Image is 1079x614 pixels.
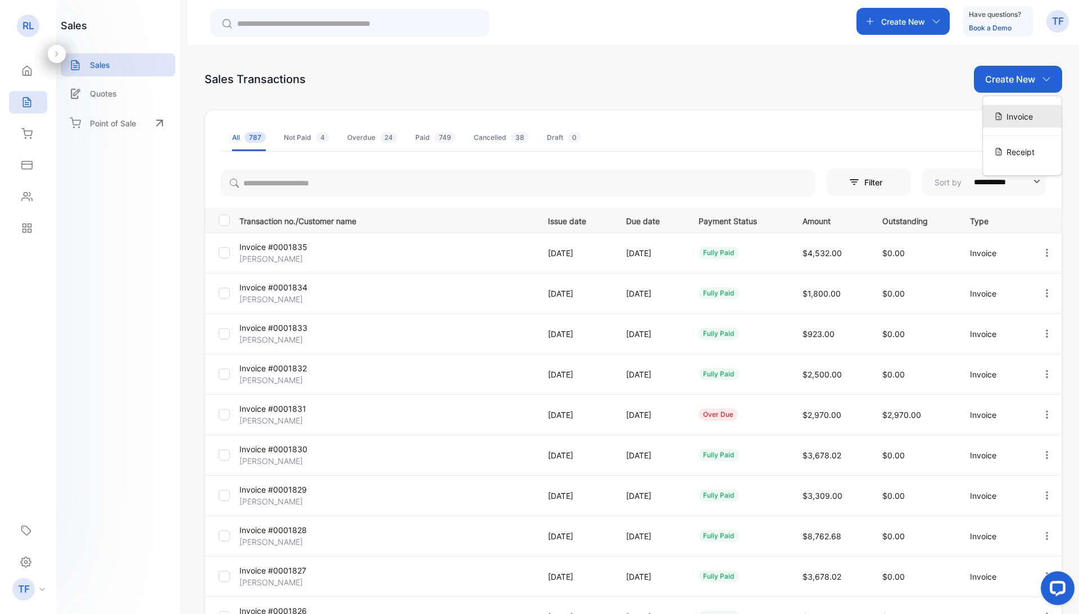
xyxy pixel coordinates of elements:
[547,133,581,143] div: Draft
[239,455,338,467] p: [PERSON_NAME]
[61,18,87,33] h1: sales
[568,132,581,143] span: 0
[284,133,329,143] div: Not Paid
[882,248,905,258] span: $0.00
[548,530,603,542] p: [DATE]
[232,133,266,143] div: All
[803,491,842,501] span: $3,309.00
[699,570,739,583] div: fully paid
[699,213,779,227] p: Payment Status
[803,410,841,420] span: $2,970.00
[699,449,739,461] div: fully paid
[970,530,1018,542] p: Invoice
[935,176,962,188] p: Sort by
[474,133,529,143] div: Cancelled
[548,409,603,421] p: [DATE]
[239,213,534,227] p: Transaction no./Customer name
[316,132,329,143] span: 4
[803,248,842,258] span: $4,532.00
[239,443,338,455] p: Invoice #0001830
[61,53,175,76] a: Sales
[548,490,603,502] p: [DATE]
[882,329,905,339] span: $0.00
[626,449,675,461] p: [DATE]
[1052,14,1064,29] p: TF
[970,449,1018,461] p: Invoice
[239,281,338,293] p: Invoice #0001834
[974,66,1062,93] button: Create New
[239,253,338,265] p: [PERSON_NAME]
[803,370,842,379] span: $2,500.00
[548,288,603,299] p: [DATE]
[239,322,338,334] p: Invoice #0001833
[699,530,739,542] div: fully paid
[244,132,266,143] span: 787
[699,368,739,380] div: fully paid
[970,409,1018,421] p: Invoice
[882,289,905,298] span: $0.00
[1007,146,1035,158] span: Receipt
[626,530,675,542] p: [DATE]
[803,531,841,541] span: $8,762.68
[699,328,739,340] div: fully paid
[626,288,675,299] p: [DATE]
[969,9,1021,20] p: Have questions?
[1046,8,1069,35] button: TF
[803,329,835,339] span: $923.00
[626,409,675,421] p: [DATE]
[239,524,338,536] p: Invoice #0001828
[61,111,175,135] a: Point of Sale
[626,369,675,380] p: [DATE]
[922,169,1046,195] button: Sort by
[803,451,841,460] span: $3,678.02
[90,117,136,129] p: Point of Sale
[434,132,456,143] span: 749
[548,247,603,259] p: [DATE]
[699,287,739,299] div: fully paid
[347,133,397,143] div: Overdue
[548,213,603,227] p: Issue date
[239,241,338,253] p: Invoice #0001835
[970,247,1018,259] p: Invoice
[205,71,306,88] div: Sales Transactions
[239,334,338,345] p: [PERSON_NAME]
[970,288,1018,299] p: Invoice
[856,8,950,35] button: Create New
[61,82,175,105] a: Quotes
[239,415,338,426] p: [PERSON_NAME]
[239,536,338,548] p: [PERSON_NAME]
[882,213,946,227] p: Outstanding
[882,491,905,501] span: $0.00
[803,572,841,581] span: $3,678.02
[239,495,338,507] p: [PERSON_NAME]
[626,490,675,502] p: [DATE]
[882,572,905,581] span: $0.00
[970,328,1018,340] p: Invoice
[1032,567,1079,614] iframe: LiveChat chat widget
[239,362,338,374] p: Invoice #0001832
[548,571,603,583] p: [DATE]
[970,369,1018,380] p: Invoice
[626,328,675,340] p: [DATE]
[803,289,841,298] span: $1,800.00
[985,72,1035,86] p: Create New
[239,565,338,576] p: Invoice #0001827
[882,451,905,460] span: $0.00
[1007,111,1033,122] span: Invoice
[626,247,675,259] p: [DATE]
[803,213,860,227] p: Amount
[239,484,338,495] p: Invoice #0001829
[548,328,603,340] p: [DATE]
[239,576,338,588] p: [PERSON_NAME]
[239,403,338,415] p: Invoice #0001831
[626,571,675,583] p: [DATE]
[699,408,738,421] div: over due
[380,132,397,143] span: 24
[699,247,739,259] div: fully paid
[882,531,905,541] span: $0.00
[90,59,110,71] p: Sales
[239,374,338,386] p: [PERSON_NAME]
[511,132,529,143] span: 38
[699,489,739,502] div: fully paid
